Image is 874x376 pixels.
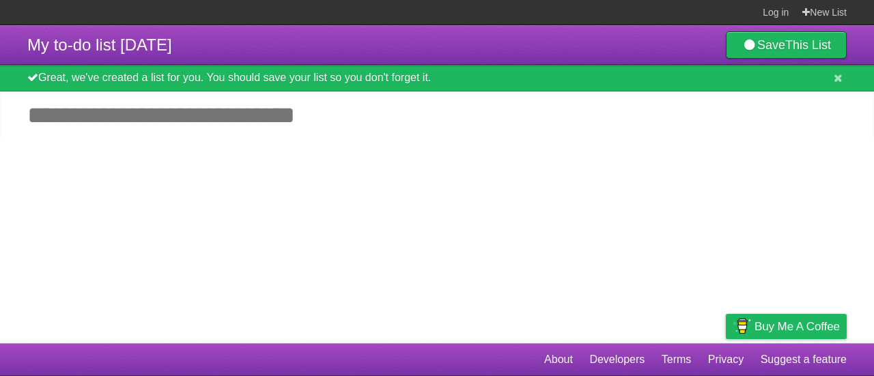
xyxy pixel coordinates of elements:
[726,31,847,59] a: SaveThis List
[544,347,573,373] a: About
[726,314,847,339] a: Buy me a coffee
[662,347,692,373] a: Terms
[27,35,172,54] span: My to-do list [DATE]
[589,347,645,373] a: Developers
[708,347,744,373] a: Privacy
[733,315,751,338] img: Buy me a coffee
[761,347,847,373] a: Suggest a feature
[755,315,840,338] span: Buy me a coffee
[785,38,831,52] b: This List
